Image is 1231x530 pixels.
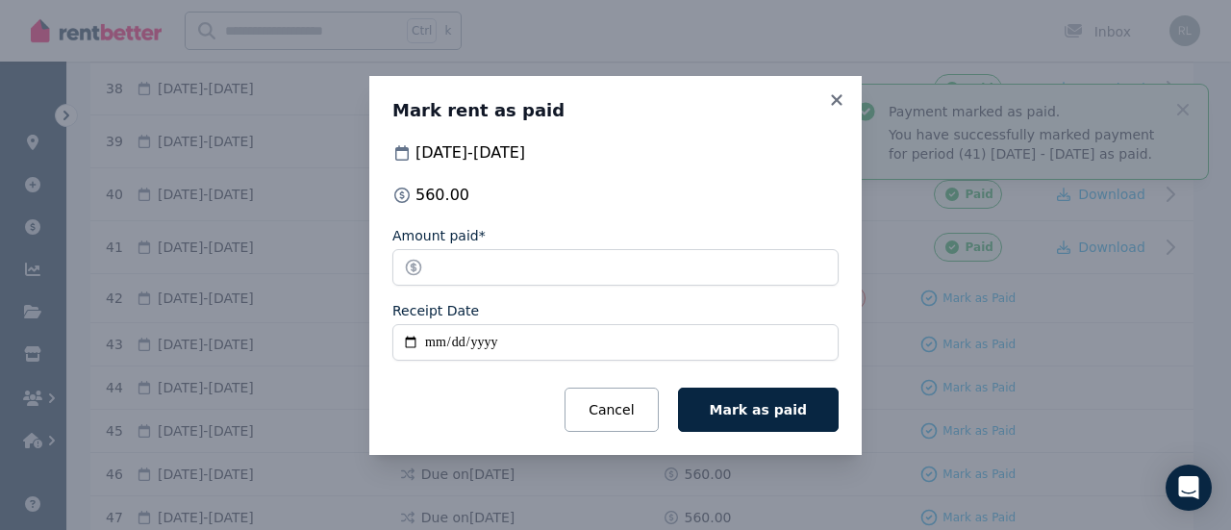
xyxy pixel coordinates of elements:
div: Open Intercom Messenger [1166,465,1212,511]
label: Amount paid* [392,226,486,245]
button: Cancel [565,388,658,432]
span: [DATE] - [DATE] [415,141,525,164]
label: Receipt Date [392,301,479,320]
h3: Mark rent as paid [392,99,839,122]
span: 560.00 [415,184,469,207]
span: Mark as paid [710,402,807,417]
button: Mark as paid [678,388,839,432]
